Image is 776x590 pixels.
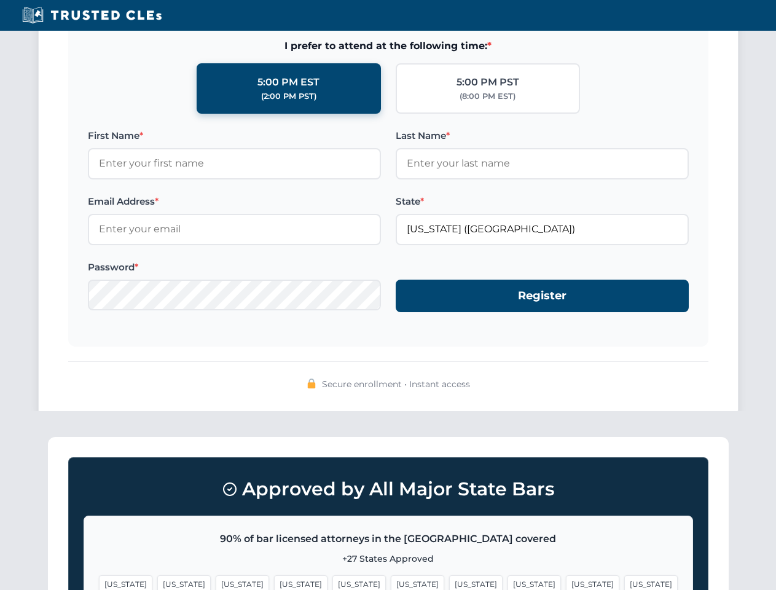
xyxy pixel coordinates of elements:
[396,214,689,245] input: Florida (FL)
[396,128,689,143] label: Last Name
[261,90,316,103] div: (2:00 PM PST)
[88,214,381,245] input: Enter your email
[307,379,316,388] img: 🔒
[457,74,519,90] div: 5:00 PM PST
[322,377,470,391] span: Secure enrollment • Instant access
[99,531,678,547] p: 90% of bar licensed attorneys in the [GEOGRAPHIC_DATA] covered
[396,280,689,312] button: Register
[460,90,515,103] div: (8:00 PM EST)
[396,194,689,209] label: State
[88,260,381,275] label: Password
[396,148,689,179] input: Enter your last name
[88,194,381,209] label: Email Address
[99,552,678,565] p: +27 States Approved
[84,473,693,506] h3: Approved by All Major State Bars
[88,148,381,179] input: Enter your first name
[18,6,165,25] img: Trusted CLEs
[88,38,689,54] span: I prefer to attend at the following time:
[257,74,319,90] div: 5:00 PM EST
[88,128,381,143] label: First Name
